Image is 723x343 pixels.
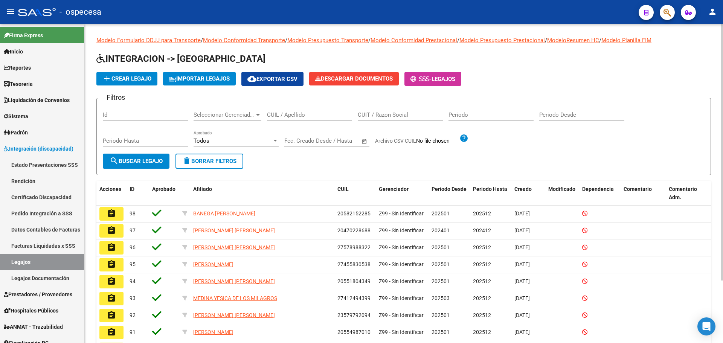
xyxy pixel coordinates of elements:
[337,312,371,318] span: 23579792094
[473,261,491,267] span: 202512
[337,186,349,192] span: CUIL
[459,37,545,44] a: Modelo Presupuesto Prestacional
[130,295,136,301] span: 93
[103,92,129,103] h3: Filtros
[601,37,651,44] a: Modelo Planilla FIM
[337,329,371,335] span: 20554987010
[107,243,116,252] mat-icon: assignment
[473,329,491,335] span: 202512
[432,244,450,250] span: 202501
[4,306,58,315] span: Hospitales Públicos
[432,295,450,301] span: 202503
[708,7,717,16] mat-icon: person
[379,210,424,216] span: Z99 - Sin Identificar
[130,312,136,318] span: 92
[193,227,275,233] span: [PERSON_NAME] [PERSON_NAME]
[514,278,530,284] span: [DATE]
[514,329,530,335] span: [DATE]
[127,181,149,206] datatable-header-cell: ID
[96,72,157,85] button: Crear Legajo
[284,137,315,144] input: Fecha inicio
[169,75,230,82] span: IMPORTAR LEGAJOS
[473,186,507,192] span: Periodo Hasta
[548,186,575,192] span: Modificado
[241,72,304,86] button: Exportar CSV
[4,323,63,331] span: ANMAT - Trazabilidad
[130,329,136,335] span: 91
[193,278,275,284] span: [PERSON_NAME] [PERSON_NAME]
[511,181,545,206] datatable-header-cell: Creado
[59,4,101,20] span: - ospecesa
[152,186,175,192] span: Aprobado
[514,244,530,250] span: [DATE]
[130,261,136,267] span: 95
[130,210,136,216] span: 98
[4,290,72,299] span: Prestadores / Proveedores
[432,76,455,82] span: Legajos
[410,76,432,82] span: -
[432,210,450,216] span: 202501
[545,181,579,206] datatable-header-cell: Modificado
[4,112,28,120] span: Sistema
[107,311,116,320] mat-icon: assignment
[247,76,297,82] span: Exportar CSV
[4,31,43,40] span: Firma Express
[473,227,491,233] span: 202412
[107,209,116,218] mat-icon: assignment
[96,37,201,44] a: Modelo Formulario DDJJ para Transporte
[194,111,255,118] span: Seleccionar Gerenciador
[379,312,424,318] span: Z99 - Sin Identificar
[379,295,424,301] span: Z99 - Sin Identificar
[193,210,255,216] span: BANEGA [PERSON_NAME]
[322,137,358,144] input: Fecha fin
[334,181,376,206] datatable-header-cell: CUIL
[315,75,393,82] span: Descargar Documentos
[432,329,450,335] span: 202501
[4,145,73,153] span: Integración (discapacidad)
[130,244,136,250] span: 96
[193,261,233,267] span: [PERSON_NAME]
[107,260,116,269] mat-icon: assignment
[4,47,23,56] span: Inicio
[190,181,334,206] datatable-header-cell: Afiliado
[432,227,450,233] span: 202401
[432,312,450,318] span: 202501
[247,74,256,83] mat-icon: cloud_download
[360,137,369,146] button: Open calendar
[459,134,468,143] mat-icon: help
[203,37,285,44] a: Modelo Conformidad Transporte
[473,210,491,216] span: 202512
[130,227,136,233] span: 97
[375,138,416,144] span: Archivo CSV CUIL
[514,227,530,233] span: [DATE]
[194,137,209,144] span: Todos
[193,312,275,318] span: [PERSON_NAME] [PERSON_NAME]
[110,156,119,165] mat-icon: search
[337,210,371,216] span: 20582152285
[182,156,191,165] mat-icon: delete
[379,261,424,267] span: Z99 - Sin Identificar
[96,181,127,206] datatable-header-cell: Acciones
[697,317,715,335] div: Open Intercom Messenger
[4,128,28,137] span: Padrón
[107,294,116,303] mat-icon: assignment
[110,158,163,165] span: Buscar Legajo
[175,154,243,169] button: Borrar Filtros
[579,181,621,206] datatable-header-cell: Dependencia
[473,244,491,250] span: 202512
[432,261,450,267] span: 202501
[102,74,111,83] mat-icon: add
[404,72,461,86] button: -Legajos
[130,278,136,284] span: 94
[432,278,450,284] span: 202501
[432,186,467,192] span: Periodo Desde
[379,329,424,335] span: Z99 - Sin Identificar
[163,72,236,85] button: IMPORTAR LEGAJOS
[337,278,371,284] span: 20551804349
[193,244,275,250] span: [PERSON_NAME] [PERSON_NAME]
[621,181,666,206] datatable-header-cell: Comentario
[4,96,70,104] span: Liquidación de Convenios
[337,244,371,250] span: 27578988322
[309,72,399,85] button: Descargar Documentos
[416,138,459,145] input: Archivo CSV CUIL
